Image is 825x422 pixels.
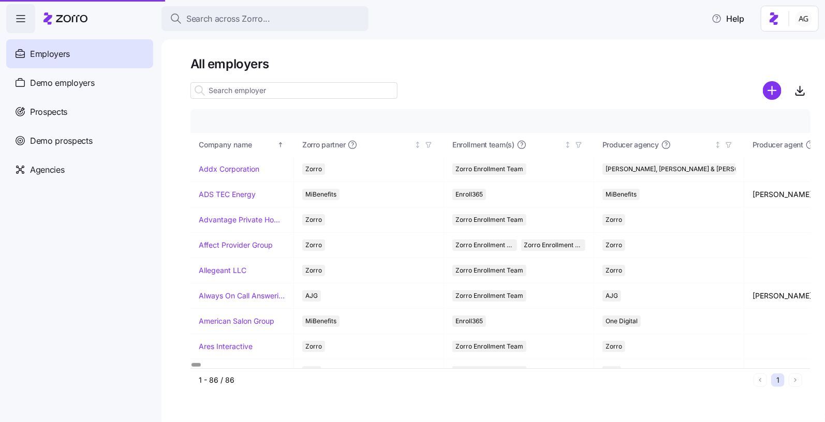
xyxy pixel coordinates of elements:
[6,39,153,68] a: Employers
[703,8,753,29] button: Help
[594,133,744,157] th: Producer agencyNot sorted
[606,189,637,200] span: MiBenefits
[305,290,318,302] span: AJG
[199,316,274,326] a: American Salon Group
[606,290,618,302] span: AJG
[305,239,322,251] span: Zorro
[190,133,294,157] th: Company nameSorted ascending
[161,6,369,31] button: Search across Zorro...
[6,68,153,97] a: Demo employers
[199,375,749,385] div: 1 - 86 / 86
[763,81,782,100] svg: add icon
[30,163,64,176] span: Agencies
[455,214,523,225] span: Zorro Enrollment Team
[30,134,93,147] span: Demo prospects
[199,240,273,250] a: Affect Provider Group
[414,141,421,148] div: Not sorted
[606,163,767,175] span: [PERSON_NAME], [PERSON_NAME] & [PERSON_NAME]
[606,315,638,327] span: One Digital
[789,373,802,387] button: Next page
[190,82,397,99] input: Search employer
[199,291,285,301] a: Always On Call Answering Service
[771,373,785,387] button: 1
[199,341,253,352] a: Ares Interactive
[6,155,153,184] a: Agencies
[712,12,744,25] span: Help
[199,189,256,200] a: ADS TEC Energy
[524,239,583,251] span: Zorro Enrollment Experts
[444,133,594,157] th: Enrollment team(s)Not sorted
[305,341,322,352] span: Zorro
[30,77,95,89] span: Demo employers
[455,290,523,302] span: Zorro Enrollment Team
[199,265,246,276] a: Allegeant LLC
[602,140,659,150] span: Producer agency
[277,141,284,148] div: Sorted ascending
[455,341,523,352] span: Zorro Enrollment Team
[294,133,444,157] th: Zorro partnerNot sorted
[30,106,67,118] span: Prospects
[199,367,285,377] a: [PERSON_NAME] & [PERSON_NAME]'s
[564,141,571,148] div: Not sorted
[455,163,523,175] span: Zorro Enrollment Team
[714,141,721,148] div: Not sorted
[455,315,483,327] span: Enroll365
[190,56,811,72] h1: All employers
[455,239,514,251] span: Zorro Enrollment Team
[754,373,767,387] button: Previous page
[305,265,322,276] span: Zorro
[452,140,514,150] span: Enrollment team(s)
[795,10,812,27] img: 5fc55c57e0610270ad857448bea2f2d5
[305,214,322,225] span: Zorro
[753,140,803,150] span: Producer agent
[606,265,622,276] span: Zorro
[302,140,345,150] span: Zorro partner
[305,315,336,327] span: MiBenefits
[606,239,622,251] span: Zorro
[455,265,523,276] span: Zorro Enrollment Team
[186,12,270,25] span: Search across Zorro...
[199,164,259,174] a: Addx Corporation
[305,189,336,200] span: MiBenefits
[199,215,285,225] a: Advantage Private Home Care
[606,214,622,225] span: Zorro
[6,97,153,126] a: Prospects
[6,126,153,155] a: Demo prospects
[455,189,483,200] span: Enroll365
[606,341,622,352] span: Zorro
[30,48,70,61] span: Employers
[305,163,322,175] span: Zorro
[199,139,275,150] div: Company name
